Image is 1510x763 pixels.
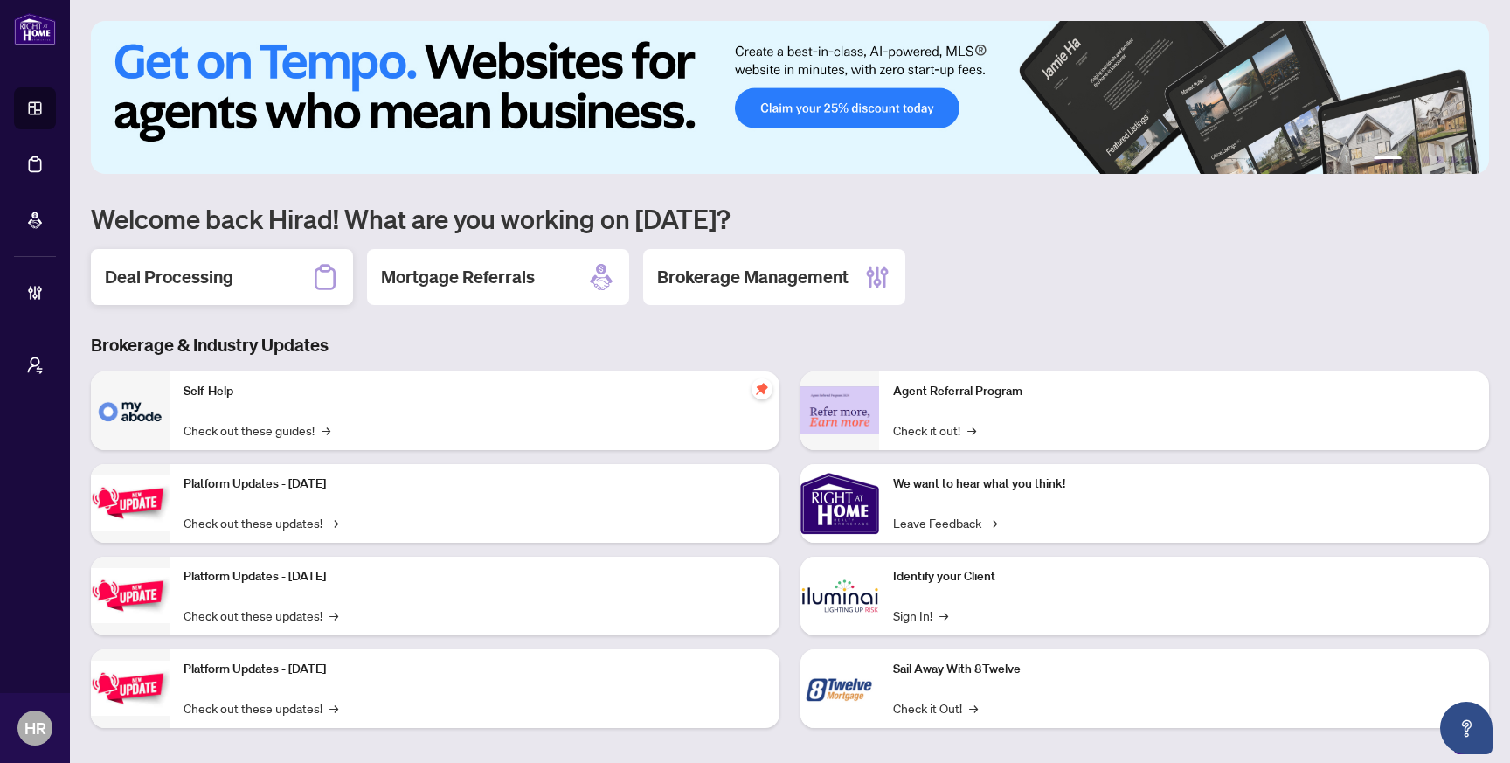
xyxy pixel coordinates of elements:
[657,265,849,289] h2: Brokerage Management
[1440,702,1493,754] button: Open asap
[893,606,948,625] a: Sign In!→
[381,265,535,289] h2: Mortgage Referrals
[800,649,879,728] img: Sail Away With 8Twelve
[893,567,1475,586] p: Identify your Client
[91,661,170,716] img: Platform Updates - June 23, 2025
[24,716,46,740] span: HR
[1465,156,1472,163] button: 6
[1437,156,1444,163] button: 4
[91,21,1489,174] img: Slide 0
[988,513,997,532] span: →
[184,606,338,625] a: Check out these updates!→
[26,357,44,374] span: user-switch
[752,378,772,399] span: pushpin
[1374,156,1402,163] button: 1
[91,202,1489,235] h1: Welcome back Hirad! What are you working on [DATE]?
[91,568,170,623] img: Platform Updates - July 8, 2025
[1451,156,1458,163] button: 5
[91,371,170,450] img: Self-Help
[322,420,330,440] span: →
[105,265,233,289] h2: Deal Processing
[893,420,976,440] a: Check it out!→
[893,660,1475,679] p: Sail Away With 8Twelve
[14,13,56,45] img: logo
[184,475,765,494] p: Platform Updates - [DATE]
[91,475,170,531] img: Platform Updates - July 21, 2025
[184,420,330,440] a: Check out these guides!→
[893,513,997,532] a: Leave Feedback→
[184,513,338,532] a: Check out these updates!→
[800,464,879,543] img: We want to hear what you think!
[939,606,948,625] span: →
[329,606,338,625] span: →
[329,698,338,718] span: →
[967,420,976,440] span: →
[969,698,978,718] span: →
[893,698,978,718] a: Check it Out!→
[893,475,1475,494] p: We want to hear what you think!
[184,660,765,679] p: Platform Updates - [DATE]
[1423,156,1430,163] button: 3
[800,557,879,635] img: Identify your Client
[1409,156,1416,163] button: 2
[329,513,338,532] span: →
[184,382,765,401] p: Self-Help
[91,333,1489,357] h3: Brokerage & Industry Updates
[184,567,765,586] p: Platform Updates - [DATE]
[184,698,338,718] a: Check out these updates!→
[800,386,879,434] img: Agent Referral Program
[893,382,1475,401] p: Agent Referral Program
